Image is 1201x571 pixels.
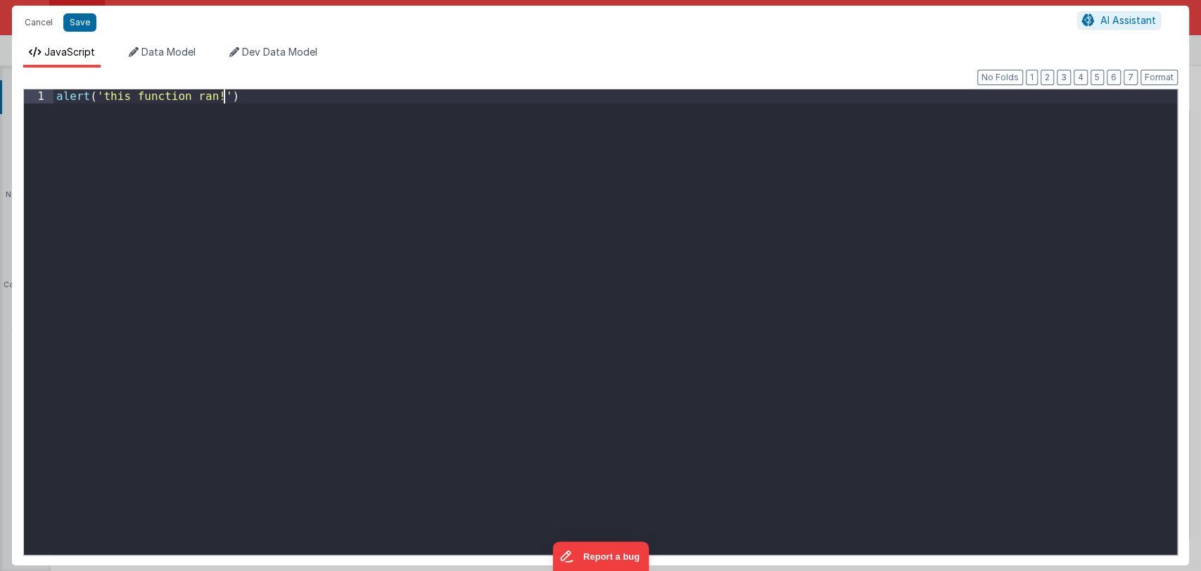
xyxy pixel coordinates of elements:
[1026,70,1038,85] button: 1
[1041,70,1054,85] button: 2
[24,89,53,103] div: 1
[1091,70,1104,85] button: 5
[63,13,96,32] button: Save
[44,46,95,58] span: JavaScript
[552,541,649,571] iframe: Marker.io feedback button
[1057,70,1071,85] button: 3
[242,46,317,58] span: Dev Data Model
[1124,70,1138,85] button: 7
[977,70,1023,85] button: No Folds
[1107,70,1121,85] button: 6
[1100,14,1156,26] span: AI Assistant
[18,13,60,32] button: Cancel
[1140,70,1178,85] button: Format
[1074,70,1088,85] button: 4
[141,46,196,58] span: Data Model
[1077,11,1161,30] button: AI Assistant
